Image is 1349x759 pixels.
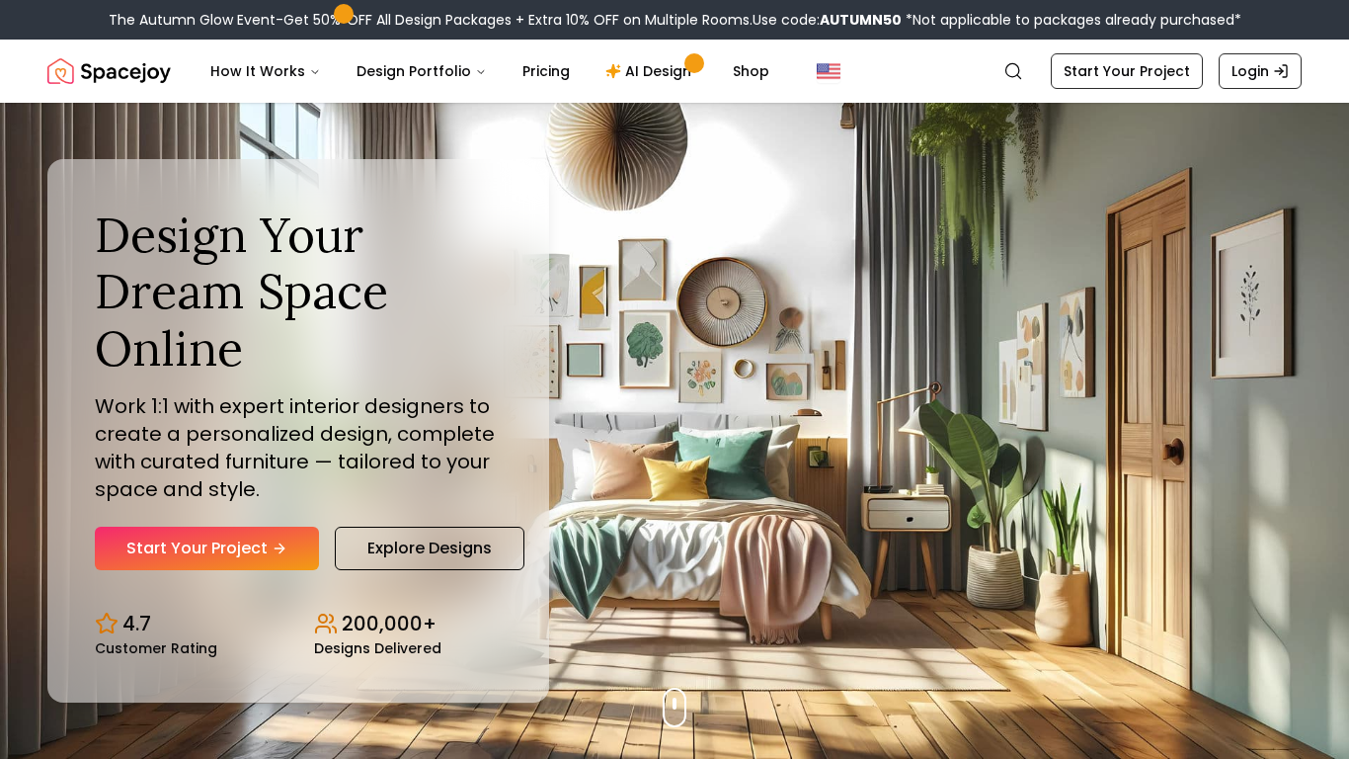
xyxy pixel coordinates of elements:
p: Work 1:1 with expert interior designers to create a personalized design, complete with curated fu... [95,392,502,503]
div: Design stats [95,594,502,655]
a: AI Design [590,51,713,91]
button: How It Works [195,51,337,91]
a: Start Your Project [95,527,319,570]
div: The Autumn Glow Event-Get 50% OFF All Design Packages + Extra 10% OFF on Multiple Rooms. [109,10,1241,30]
img: United States [817,59,840,83]
h1: Design Your Dream Space Online [95,207,502,378]
p: 200,000+ [342,610,436,637]
small: Designs Delivered [314,641,441,655]
nav: Main [195,51,785,91]
img: Spacejoy Logo [47,51,171,91]
a: Shop [717,51,785,91]
span: *Not applicable to packages already purchased* [902,10,1241,30]
span: Use code: [753,10,902,30]
nav: Global [47,40,1302,103]
a: Spacejoy [47,51,171,91]
a: Explore Designs [335,527,524,570]
a: Start Your Project [1051,53,1203,89]
button: Design Portfolio [341,51,503,91]
p: 4.7 [122,610,151,637]
small: Customer Rating [95,641,217,655]
a: Login [1219,53,1302,89]
b: AUTUMN50 [820,10,902,30]
a: Pricing [507,51,586,91]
